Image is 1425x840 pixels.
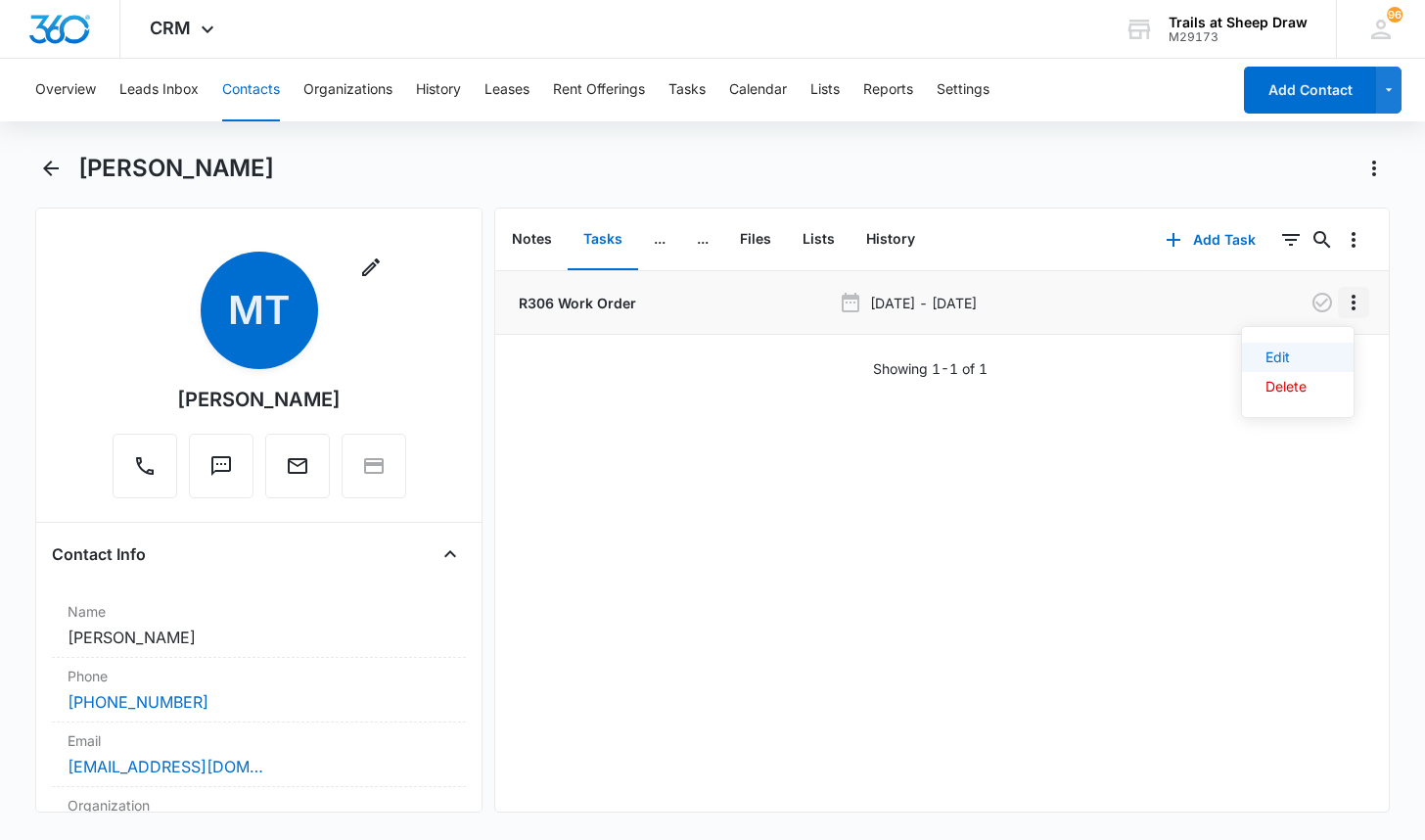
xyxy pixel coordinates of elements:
label: Organization [68,795,450,816]
a: [PHONE_NUMBER] [68,690,208,714]
a: Text [189,464,253,481]
h4: Contact Info [52,542,146,566]
button: Call [113,434,177,498]
span: MT [201,252,318,369]
button: Lists [810,59,840,121]
span: CRM [150,18,191,38]
div: account name [1169,15,1308,30]
a: [EMAIL_ADDRESS][DOMAIN_NAME] [68,755,263,778]
button: Contacts [222,59,280,121]
label: Name [68,601,450,622]
button: Lists [787,210,850,270]
button: Text [189,434,253,498]
button: Leases [484,59,529,121]
button: Add Contact [1244,67,1376,114]
a: Call [113,464,177,481]
div: [PERSON_NAME] [177,385,341,414]
div: account id [1169,30,1308,44]
button: Rent Offerings [553,59,645,121]
button: Add Task [1146,216,1275,263]
button: Notes [496,210,568,270]
button: Tasks [568,210,638,270]
button: Search... [1307,224,1338,256]
p: Showing 1-1 of 1 [873,358,988,379]
button: Actions [1358,153,1390,184]
p: [DATE] - [DATE] [870,293,977,313]
button: Close [435,538,466,570]
div: notifications count [1387,7,1402,23]
button: Files [724,210,787,270]
button: ... [681,210,724,270]
button: Calendar [729,59,787,121]
label: Phone [68,666,450,686]
button: Overview [35,59,96,121]
button: Overflow Menu [1338,224,1369,256]
div: Phone[PHONE_NUMBER] [52,658,466,723]
div: Name[PERSON_NAME] [52,593,466,658]
button: History [416,59,461,121]
button: Organizations [303,59,392,121]
button: Back [35,153,66,184]
a: Email [265,464,330,481]
button: Leads Inbox [119,59,199,121]
button: Tasks [668,59,706,121]
button: Settings [937,59,989,121]
button: Overflow Menu [1338,287,1369,318]
button: Filters [1275,224,1307,256]
button: Reports [863,59,913,121]
a: R306 Work Order [515,293,636,313]
div: Email[EMAIL_ADDRESS][DOMAIN_NAME] [52,723,466,787]
button: ... [638,210,681,270]
span: 96 [1387,7,1402,23]
button: History [850,210,931,270]
dd: [PERSON_NAME] [68,626,450,649]
button: Email [265,434,330,498]
label: Email [68,730,450,751]
h1: [PERSON_NAME] [78,154,274,183]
